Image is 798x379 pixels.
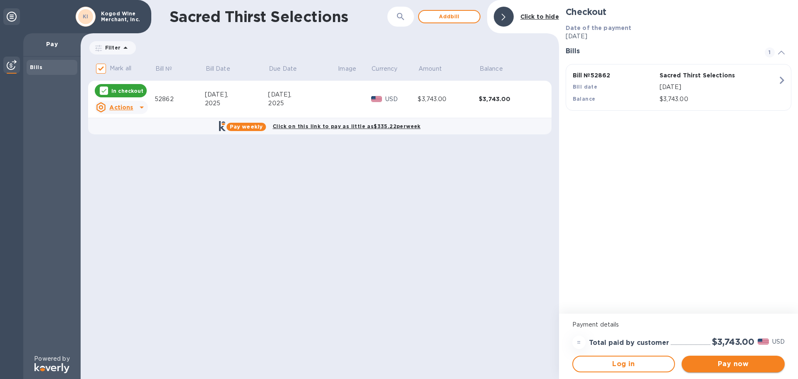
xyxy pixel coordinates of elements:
p: Amount [419,64,442,73]
div: [DATE], [268,90,337,99]
p: Sacred Thirst Selections [660,71,743,79]
p: Powered by [34,354,69,363]
p: Pay [30,40,74,48]
b: Balance [573,96,596,102]
span: Balance [480,64,514,73]
h2: Checkout [566,7,791,17]
span: Bill № [155,64,183,73]
u: Actions [109,104,133,111]
b: Pay weekly [230,124,263,130]
span: Amount [419,64,453,73]
p: Bill Date [206,64,230,73]
span: Log in [580,359,668,369]
p: Currency [372,64,397,73]
button: Log in [572,356,675,372]
span: 1 [765,47,775,57]
h3: Bills [566,47,755,55]
b: Click on this link to pay as little as $335.22 per week [273,123,421,129]
button: Addbill [418,10,480,23]
p: In checkout [111,87,143,94]
p: Kogod Wine Merchant, Inc. [101,11,143,22]
p: Mark all [110,64,131,73]
p: Payment details [572,320,785,329]
h1: Sacred Thirst Selections [170,8,387,25]
img: USD [758,339,769,344]
p: Image [338,64,356,73]
button: Bill №52862Sacred Thirst SelectionsBill date[DATE]Balance$3,743.00 [566,64,791,111]
b: Date of the payment [566,25,632,31]
div: [DATE], [205,90,268,99]
p: USD [772,337,785,346]
p: Bill № [155,64,172,73]
b: KI [83,13,89,20]
div: = [572,336,586,349]
span: Bill Date [206,64,241,73]
p: Due Date [269,64,297,73]
h2: $3,743.00 [712,337,754,347]
div: $3,743.00 [418,95,479,104]
button: Pay now [682,356,785,372]
p: Filter [102,44,121,51]
b: Bill date [573,84,598,90]
span: Pay now [688,359,778,369]
p: $3,743.00 [660,95,778,104]
img: USD [371,96,382,102]
p: USD [385,95,418,104]
b: Bills [30,64,42,70]
p: Bill № 52862 [573,71,656,79]
span: Add bill [426,12,473,22]
p: Balance [480,64,503,73]
div: $3,743.00 [479,95,540,103]
div: 2025 [205,99,268,108]
img: Logo [34,363,69,373]
div: 2025 [268,99,337,108]
p: [DATE] [660,83,778,92]
b: Click to hide [520,13,559,20]
span: Due Date [269,64,308,73]
p: [DATE] [566,32,791,41]
h3: Total paid by customer [589,339,669,347]
div: 52862 [155,95,205,104]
